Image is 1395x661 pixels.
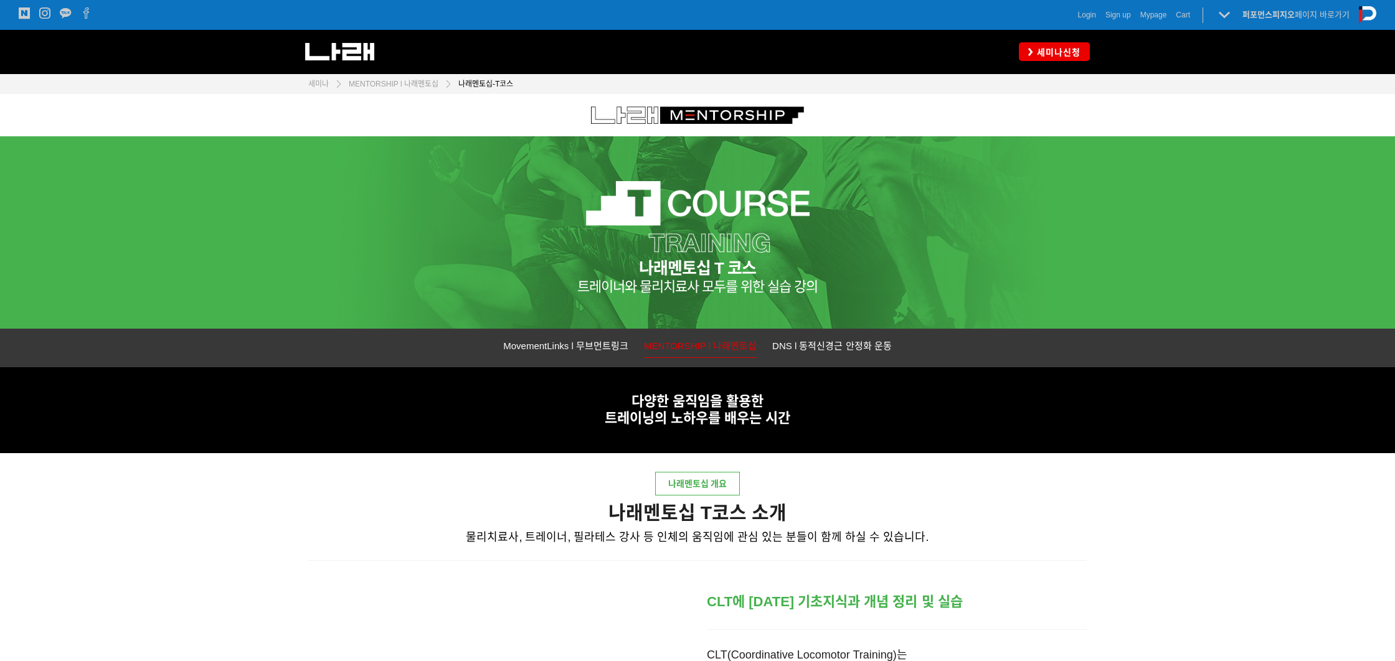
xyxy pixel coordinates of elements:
a: MovementLinks l 무브먼트링크 [503,338,628,357]
strong: 퍼포먼스피지오 [1242,10,1295,19]
a: 나래멘토십 개요 [655,472,740,495]
span: DNS l 동적신경근 안정화 운동 [772,340,892,351]
strong: 나래멘토십 T 코스 [639,259,756,278]
strong: 시간 [765,410,790,426]
strong: 는 [749,410,762,426]
img: c6288775d3d84.png [591,106,804,124]
span: MENTORSHIP l 나래멘토십 [349,80,438,88]
span: MENTORSHIP l 나래멘토십 [644,340,757,351]
strong: 나래멘토십 T코스 소개 [608,502,787,523]
img: e9ca0ff28a361.png [586,181,810,253]
span: 물리치료사, 트레이너, 필라테스 강사 등 인체의 움직임에 관심 있는 분들이 함께 하실 수 있습니다. [466,531,929,543]
span: 세미나신청 [1033,46,1081,59]
a: Login [1078,9,1096,21]
span: CLT에 [DATE] 기초지식과 개념 정리 및 실습 [707,594,963,609]
a: 세미나 [308,78,329,90]
span: 트레이너와 물리치료사 모두를 위한 실습 강의 [577,279,818,294]
a: Sign up [1105,9,1131,21]
a: 나래멘토십-T코스 [452,78,513,90]
a: MENTORSHIP l 나래멘토십 [343,78,438,90]
a: 세미나신청 [1019,42,1090,60]
span: 나래멘토십-T코스 [458,80,513,88]
a: Cart [1176,9,1190,21]
span: 다양한 움직임을 활용한 [631,393,764,409]
a: MENTORSHIP l 나래멘토십 [644,338,757,358]
a: DNS l 동적신경근 안정화 운동 [772,338,892,357]
span: 세미나 [308,80,329,88]
a: Mypage [1140,9,1167,21]
a: 퍼포먼스피지오페이지 바로가기 [1242,10,1350,19]
span: CLT(Coordinative Locomotor Training)는 [707,649,907,661]
span: 트레이닝의 노하우를 배 [605,410,737,426]
strong: 우 [737,410,749,426]
span: MovementLinks l 무브먼트링크 [503,340,628,351]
